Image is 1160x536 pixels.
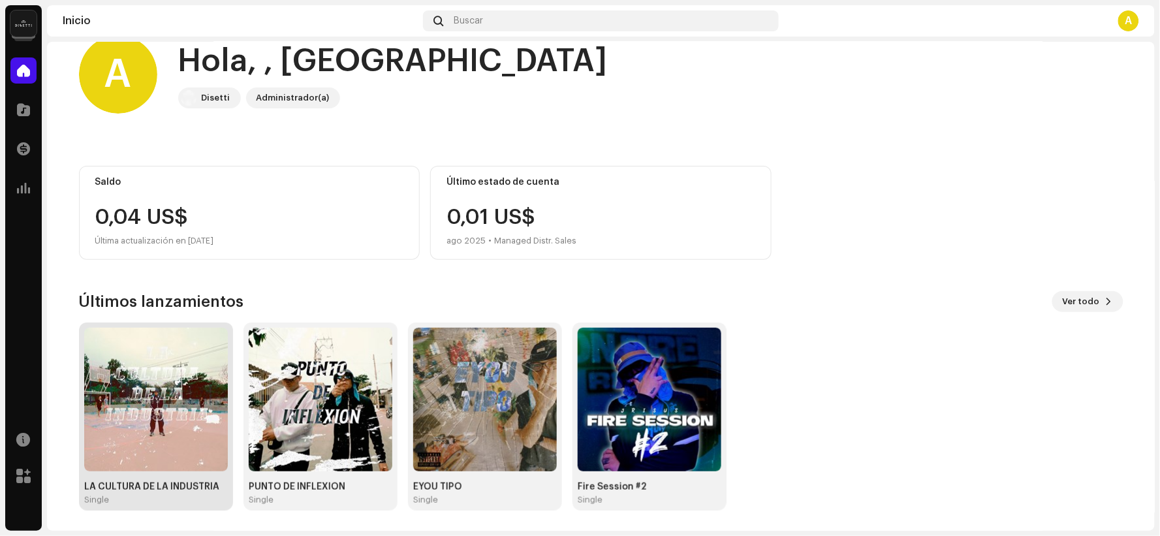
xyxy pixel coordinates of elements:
div: • [488,233,492,249]
div: Fire Session #2 [578,482,721,492]
div: Inicio [63,16,418,26]
div: Saldo [95,177,404,187]
div: EYOU TIPO [413,482,557,492]
span: Ver todo [1063,289,1100,315]
div: PUNTO DE INFLEXION [249,482,392,492]
img: d2d29649-8f4a-4fc7-a5a9-12868d4405dd [578,328,721,471]
span: Buscar [454,16,483,26]
div: Disetti [202,90,230,106]
button: Ver todo [1052,291,1123,312]
img: 387e4cf5-1fd3-48f2-8037-0b210fbd0551 [84,328,228,471]
div: LA CULTURA DE LA INDUSTRIA [84,482,228,492]
div: Administrador(a) [257,90,330,106]
div: Última actualización en [DATE] [95,233,404,249]
img: 9d16747b-2aa5-409a-8251-acf92d4106aa [413,328,557,471]
div: A [79,35,157,114]
div: Último estado de cuenta [447,177,755,187]
div: Single [249,495,274,505]
div: A [1118,10,1139,31]
re-o-card-value: Saldo [79,166,420,260]
img: 02a7c2d3-3c89-4098-b12f-2ff2945c95ee [10,10,37,37]
re-o-card-value: Último estado de cuenta [430,166,772,260]
h3: Últimos lanzamientos [79,291,244,312]
div: Single [84,495,109,505]
div: ago 2025 [447,233,486,249]
img: 02a7c2d3-3c89-4098-b12f-2ff2945c95ee [181,90,196,106]
div: Single [578,495,603,505]
img: 4043dcf4-d2b0-4f8b-aa8c-f786fc179287 [249,328,392,471]
div: Single [413,495,438,505]
div: Managed Distr. Sales [494,233,576,249]
div: Hola, , [GEOGRAPHIC_DATA] [178,40,608,82]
